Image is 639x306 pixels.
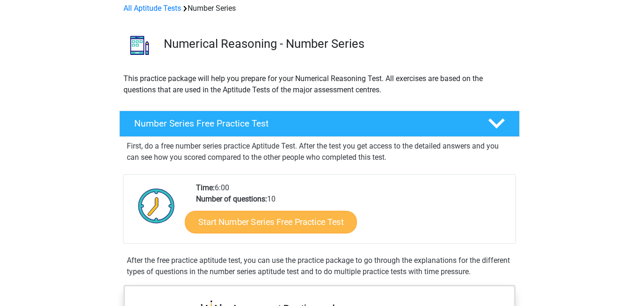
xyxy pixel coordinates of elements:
[164,37,512,51] h3: Numerical Reasoning - Number Series
[196,183,215,192] b: Time:
[123,73,516,96] p: This practice package will help you prepare for your Numerical Reasoning Test. All exercises are ...
[189,182,515,243] div: 6:00 10
[123,255,516,277] div: After the free practice aptitude test, you can use the practice package to go through the explana...
[123,4,181,13] a: All Aptitude Tests
[185,210,357,233] a: Start Number Series Free Practice Test
[196,194,267,203] b: Number of questions:
[134,118,473,129] h4: Number Series Free Practice Test
[120,25,160,65] img: number series
[133,182,180,229] img: Clock
[127,141,512,163] p: First, do a free number series practice Aptitude Test. After the test you get access to the detai...
[120,3,519,14] div: Number Series
[116,111,523,137] a: Number Series Free Practice Test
